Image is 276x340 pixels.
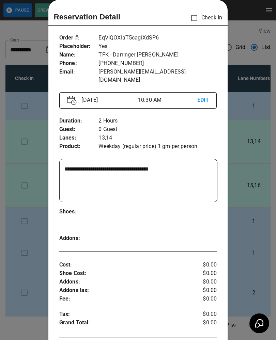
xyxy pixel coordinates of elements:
[190,319,217,329] p: $0.00
[98,68,217,84] p: [PERSON_NAME][EMAIL_ADDRESS][DOMAIN_NAME]
[54,11,121,22] p: Reservation Detail
[98,34,217,42] p: EqVIQOXlaT5cagiXdSP6
[59,134,99,142] p: Lanes :
[59,261,190,269] p: Cost :
[59,34,99,42] p: Order # :
[59,286,190,295] p: Addons tax :
[98,134,217,142] p: 13,14
[98,42,217,51] p: Yes
[59,42,99,51] p: Placeholder :
[59,295,190,303] p: Fee :
[59,208,99,216] p: Shoes :
[79,96,138,104] p: [DATE]
[138,96,197,104] p: 10:30 AM
[59,269,190,278] p: Shoe Cost :
[59,234,99,243] p: Addons :
[190,286,217,295] p: $0.00
[190,310,217,319] p: $0.00
[59,125,99,134] p: Guest :
[187,11,222,25] p: Check In
[197,96,209,104] p: EDIT
[59,59,99,68] p: Phone :
[98,142,217,151] p: Weekday (regular price) 1 gm per person
[190,278,217,286] p: $0.00
[59,278,190,286] p: Addons :
[98,125,217,134] p: 0 Guest
[98,117,217,125] p: 2 Hours
[59,319,190,329] p: Grand Total :
[59,142,99,151] p: Product :
[190,261,217,269] p: $0.00
[98,59,217,68] p: [PHONE_NUMBER]
[59,68,99,76] p: Email :
[59,51,99,59] p: Name :
[59,117,99,125] p: Duration :
[98,51,217,59] p: TFK - Darringer [PERSON_NAME]
[190,295,217,303] p: $0.00
[190,269,217,278] p: $0.00
[59,310,190,319] p: Tax :
[67,96,77,105] img: Vector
